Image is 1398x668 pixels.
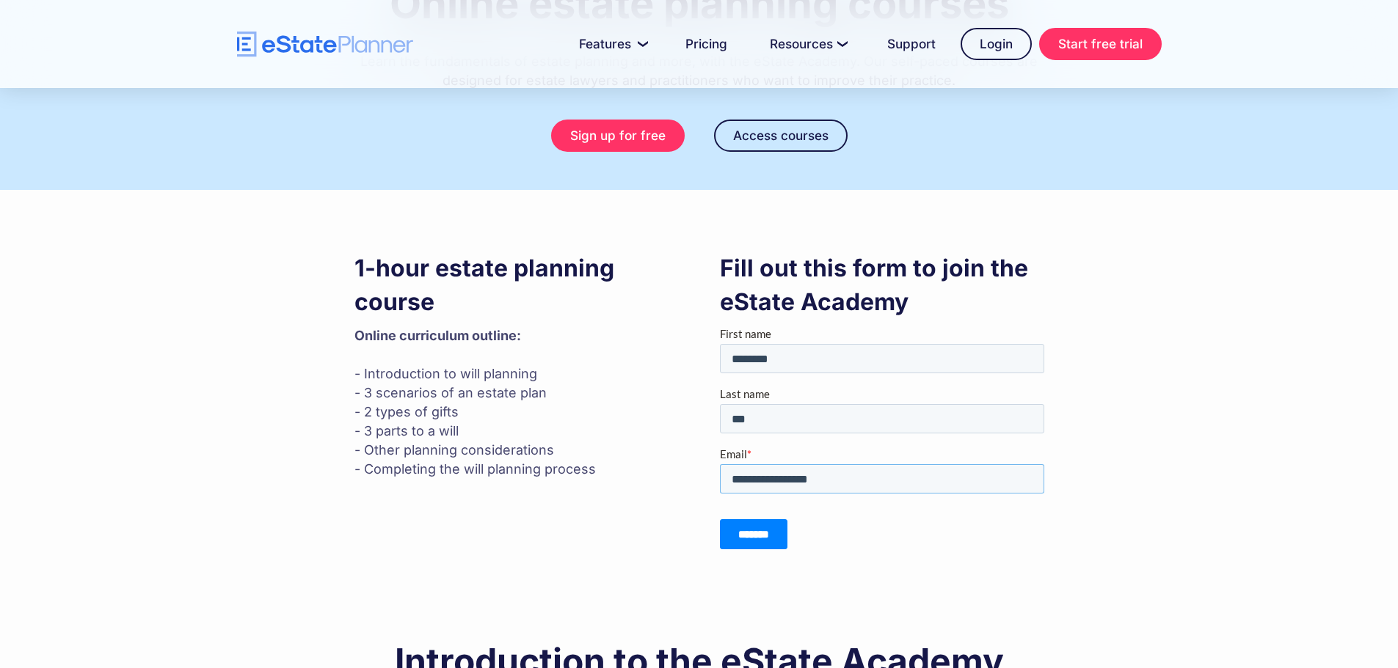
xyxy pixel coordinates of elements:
a: Support [870,29,953,59]
a: Resources [752,29,862,59]
h3: 1-hour estate planning course [354,252,679,319]
a: home [237,32,413,57]
a: Sign up for free [551,120,685,152]
iframe: Form 0 [720,326,1044,588]
a: Access courses [714,120,848,152]
p: - Introduction to will planning - 3 scenarios of an estate plan - 2 types of gifts - 3 parts to a... [354,326,679,479]
a: Features [561,29,660,59]
strong: Online curriculum outline: ‍ [354,328,521,343]
a: Pricing [668,29,745,59]
a: Login [961,28,1032,60]
h3: Fill out this form to join the eState Academy [720,252,1044,319]
a: Start free trial [1039,28,1162,60]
